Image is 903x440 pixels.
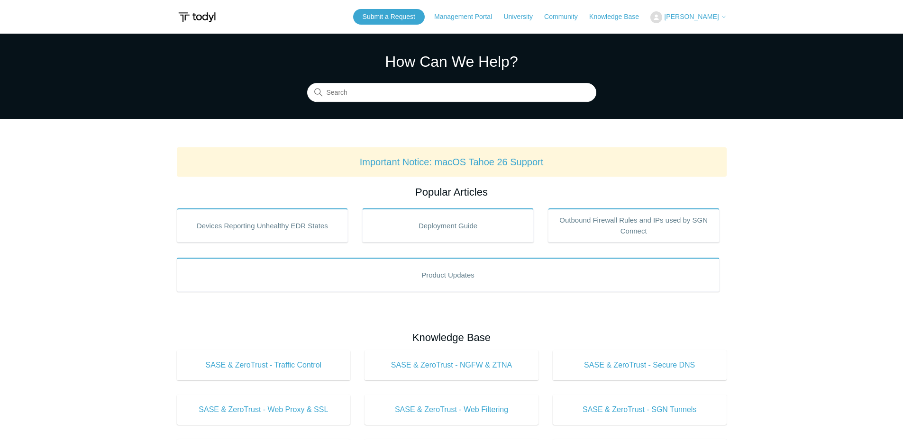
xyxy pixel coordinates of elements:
[664,13,719,20] span: [PERSON_NAME]
[365,395,538,425] a: SASE & ZeroTrust - Web Filtering
[177,395,351,425] a: SASE & ZeroTrust - Web Proxy & SSL
[177,258,720,292] a: Product Updates
[191,404,337,415] span: SASE & ZeroTrust - Web Proxy & SSL
[177,184,727,200] h2: Popular Articles
[365,350,538,380] a: SASE & ZeroTrust - NGFW & ZTNA
[360,157,544,167] a: Important Notice: macOS Tahoe 26 Support
[567,404,712,415] span: SASE & ZeroTrust - SGN Tunnels
[553,395,727,425] a: SASE & ZeroTrust - SGN Tunnels
[503,12,542,22] a: University
[589,12,648,22] a: Knowledge Base
[177,208,348,242] a: Devices Reporting Unhealthy EDR States
[434,12,502,22] a: Management Portal
[553,350,727,380] a: SASE & ZeroTrust - Secure DNS
[362,208,534,242] a: Deployment Guide
[191,359,337,371] span: SASE & ZeroTrust - Traffic Control
[567,359,712,371] span: SASE & ZeroTrust - Secure DNS
[379,359,524,371] span: SASE & ZeroTrust - NGFW & ZTNA
[650,11,726,23] button: [PERSON_NAME]
[177,350,351,380] a: SASE & ZeroTrust - Traffic Control
[307,50,596,73] h1: How Can We Help?
[379,404,524,415] span: SASE & ZeroTrust - Web Filtering
[177,330,727,345] h2: Knowledge Base
[548,208,720,242] a: Outbound Firewall Rules and IPs used by SGN Connect
[177,9,217,26] img: Todyl Support Center Help Center home page
[307,83,596,102] input: Search
[353,9,425,25] a: Submit a Request
[544,12,587,22] a: Community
